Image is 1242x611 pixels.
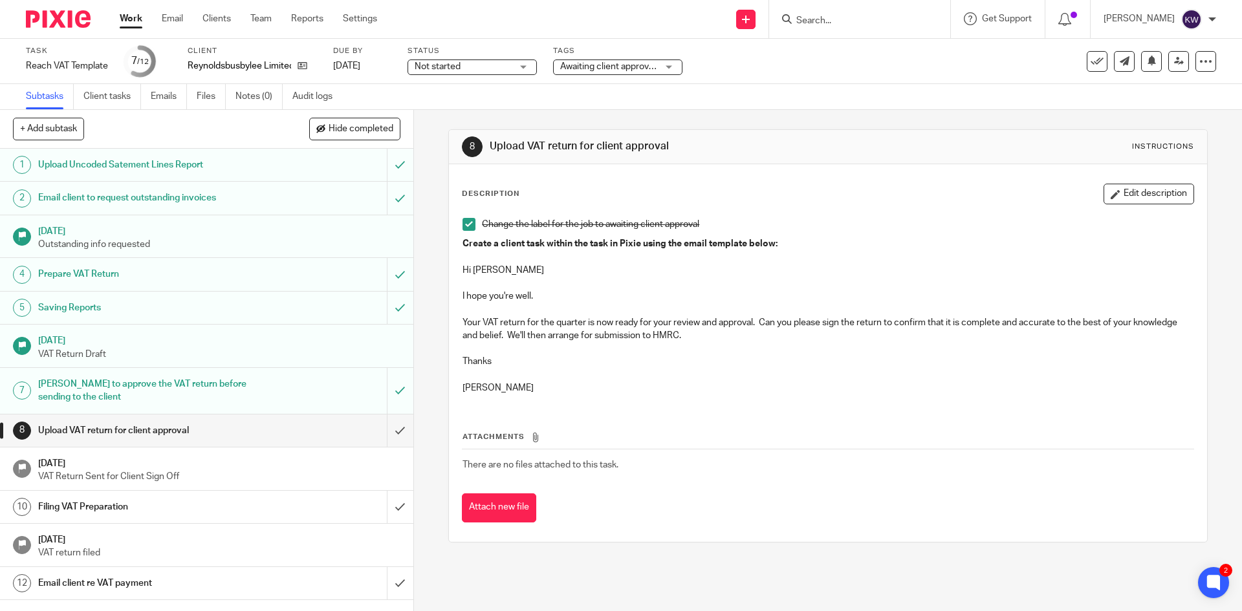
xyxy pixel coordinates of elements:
[197,84,226,109] a: Files
[38,421,262,440] h1: Upload VAT return for client approval
[38,331,400,347] h1: [DATE]
[13,156,31,174] div: 1
[38,238,400,251] p: Outstanding info requested
[408,46,537,56] label: Status
[463,355,1193,368] p: Thanks
[38,497,262,517] h1: Filing VAT Preparation
[38,470,400,483] p: VAT Return Sent for Client Sign Off
[462,493,536,522] button: Attach new file
[1104,184,1194,204] button: Edit description
[13,381,31,400] div: 7
[463,239,778,248] strong: Create a client task within the task in Pixie using the email template below:
[415,62,461,71] span: Not started
[482,218,1193,231] p: Change the label for the job to awaiting client approval
[463,460,618,469] span: There are no files attached to this task.
[463,264,1193,277] p: Hi [PERSON_NAME]
[463,381,1193,394] p: [PERSON_NAME]
[462,189,519,199] p: Description
[292,84,342,109] a: Audit logs
[26,59,108,72] div: Reach VAT Template
[13,266,31,284] div: 4
[250,12,272,25] a: Team
[1132,142,1194,152] div: Instructions
[120,12,142,25] a: Work
[131,54,149,69] div: 7
[188,59,291,72] p: Reynoldsbusbylee Limited
[202,12,231,25] a: Clients
[151,84,187,109] a: Emails
[329,124,393,134] span: Hide completed
[553,46,682,56] label: Tags
[463,316,1193,343] p: Your VAT return for the quarter is now ready for your review and approval. Can you please sign th...
[38,222,400,238] h1: [DATE]
[13,189,31,208] div: 2
[463,290,1193,303] p: I hope you're well.
[1181,9,1202,30] img: svg%3E
[38,188,262,208] h1: Email client to request outstanding invoices
[235,84,283,109] a: Notes (0)
[38,264,262,284] h1: Prepare VAT Return
[463,433,525,440] span: Attachments
[38,546,400,559] p: VAT return filed
[38,298,262,317] h1: Saving Reports
[162,12,183,25] a: Email
[13,299,31,317] div: 5
[13,422,31,440] div: 8
[291,12,323,25] a: Reports
[38,348,400,361] p: VAT Return Draft
[333,46,391,56] label: Due by
[1219,564,1232,577] div: 2
[462,136,483,157] div: 8
[83,84,141,109] a: Client tasks
[795,16,911,27] input: Search
[137,58,149,65] small: /12
[26,10,91,28] img: Pixie
[26,84,74,109] a: Subtasks
[26,46,108,56] label: Task
[333,61,360,70] span: [DATE]
[13,118,84,140] button: + Add subtask
[343,12,377,25] a: Settings
[1104,12,1175,25] p: [PERSON_NAME]
[188,46,317,56] label: Client
[38,454,400,470] h1: [DATE]
[560,62,670,71] span: Awaiting client approval + 1
[38,155,262,175] h1: Upload Uncoded Satement Lines Report
[490,140,856,153] h1: Upload VAT return for client approval
[13,498,31,516] div: 10
[38,530,400,546] h1: [DATE]
[13,574,31,592] div: 12
[982,14,1032,23] span: Get Support
[309,118,400,140] button: Hide completed
[38,573,262,593] h1: Email client re VAT payment
[38,374,262,407] h1: [PERSON_NAME] to approve the VAT return before sending to the client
